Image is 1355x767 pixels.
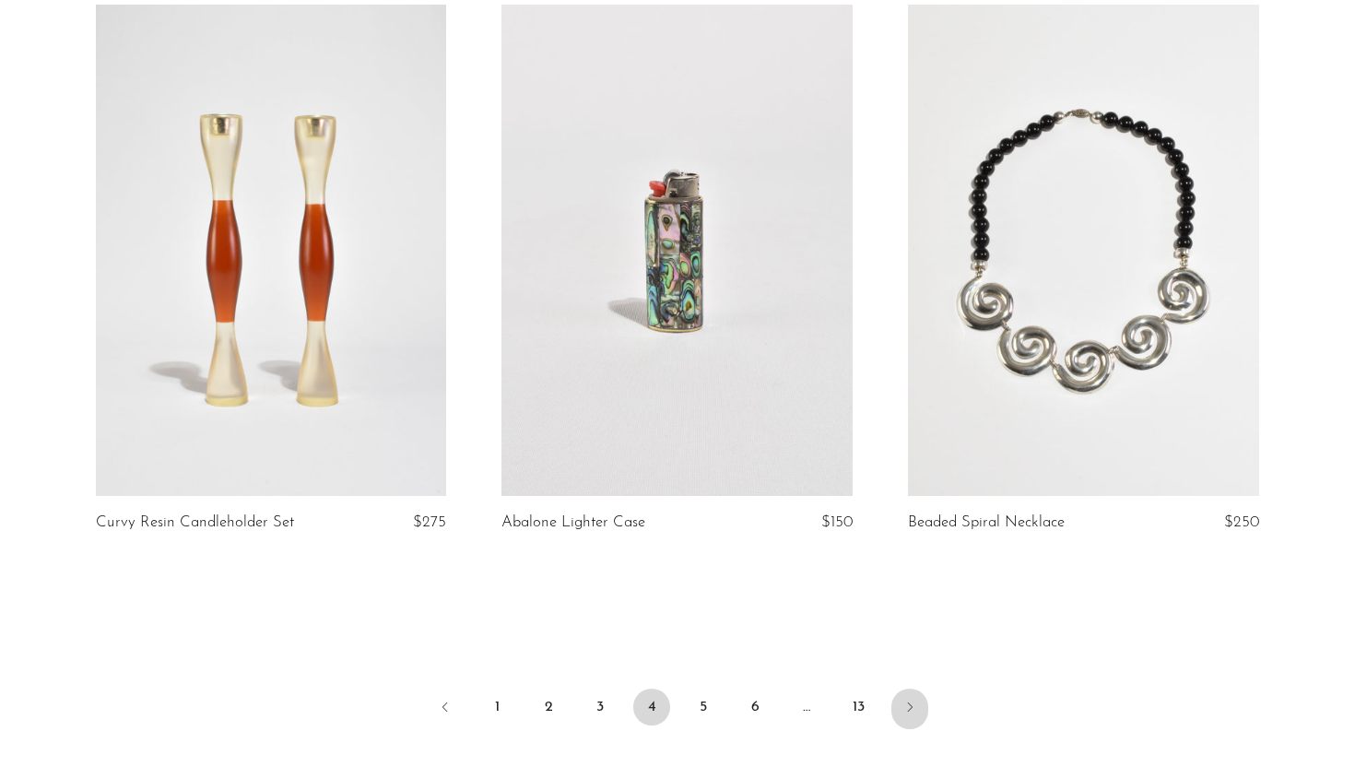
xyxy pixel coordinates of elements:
[413,514,446,530] span: $275
[1224,514,1259,530] span: $250
[908,514,1065,531] a: Beaded Spiral Necklace
[501,514,645,531] a: Abalone Lighter Case
[478,689,515,726] a: 1
[891,689,928,729] a: Next
[685,689,722,726] a: 5
[530,689,567,726] a: 2
[840,689,877,726] a: 13
[96,514,294,531] a: Curvy Resin Candleholder Set
[582,689,619,726] a: 3
[633,689,670,726] span: 4
[736,689,773,726] a: 6
[427,689,464,729] a: Previous
[821,514,853,530] span: $150
[788,689,825,726] span: …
